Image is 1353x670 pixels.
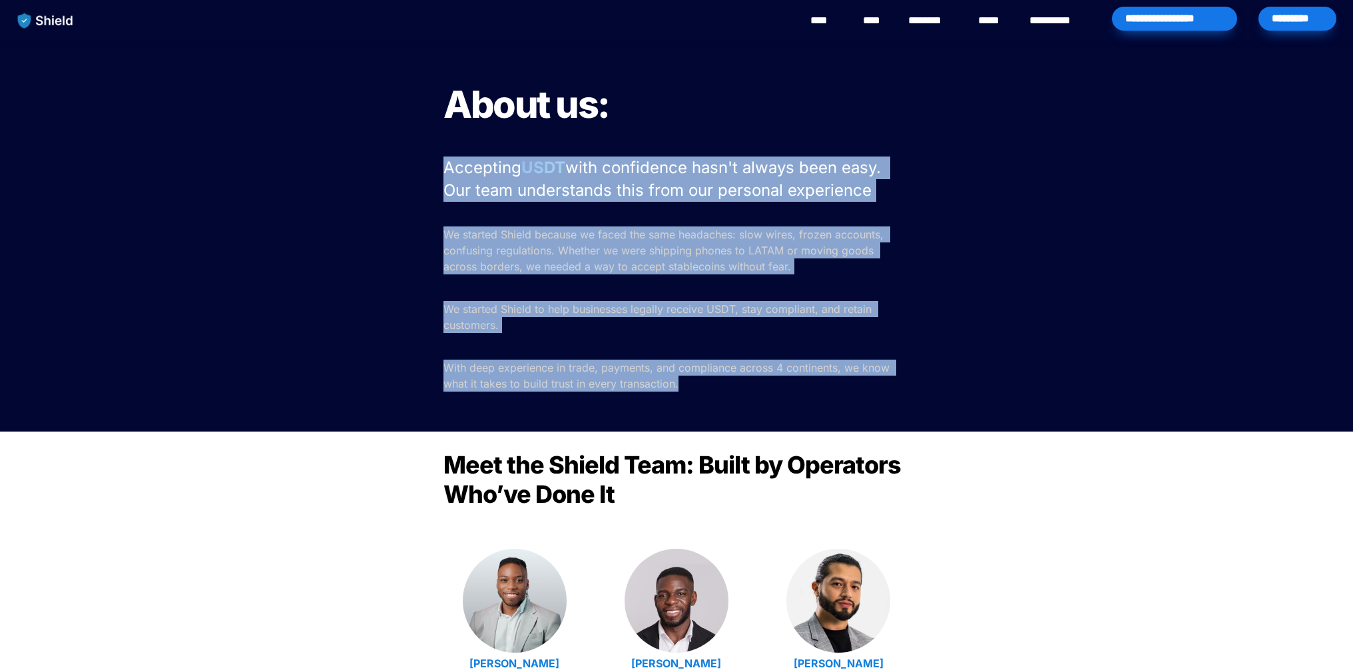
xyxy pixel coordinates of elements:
[521,158,565,177] strong: USDT
[469,657,559,670] a: [PERSON_NAME]
[443,228,887,273] span: We started Shield because we faced the same headaches: slow wires, frozen accounts, confusing reg...
[443,302,875,332] span: We started Shield to help businesses legally receive USDT, stay compliant, and retain customers.
[443,82,609,127] span: About us:
[443,158,521,177] span: Accepting
[631,657,721,670] a: [PERSON_NAME]
[794,657,884,670] a: [PERSON_NAME]
[443,361,893,390] span: With deep experience in trade, payments, and compliance across 4 continents, we know what it take...
[443,450,906,509] span: Meet the Shield Team: Built by Operators Who’ve Done It
[11,7,80,35] img: website logo
[443,158,886,200] span: with confidence hasn't always been easy. Our team understands this from our personal experience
